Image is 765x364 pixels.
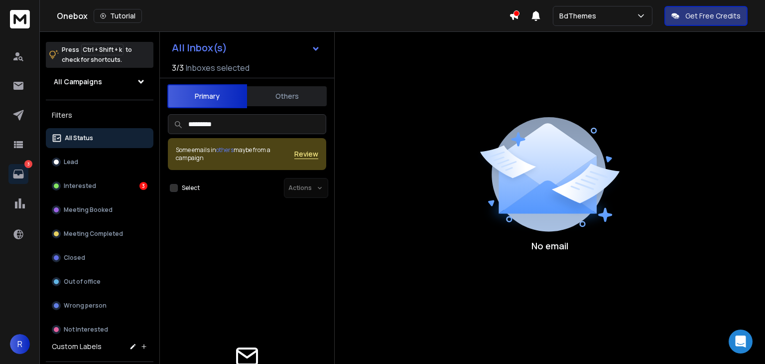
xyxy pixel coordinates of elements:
a: 3 [8,164,28,184]
p: Wrong person [64,302,107,310]
button: Closed [46,248,153,268]
button: All Status [46,128,153,148]
p: Interested [64,182,96,190]
button: Review [294,149,318,159]
p: 3 [24,160,32,168]
button: Tutorial [94,9,142,23]
button: Others [247,85,327,107]
div: Open Intercom Messenger [729,330,753,354]
button: R [10,334,30,354]
span: Ctrl + Shift + k [81,44,124,55]
p: Closed [64,254,85,262]
p: Lead [64,158,78,166]
p: All Status [65,134,93,142]
div: 3 [139,182,147,190]
p: Meeting Completed [64,230,123,238]
p: Get Free Credits [685,11,741,21]
p: Meeting Booked [64,206,113,214]
button: Not Interested [46,320,153,340]
p: No email [531,239,568,253]
button: All Inbox(s) [164,38,328,58]
button: Meeting Booked [46,200,153,220]
div: Onebox [57,9,509,23]
p: Not Interested [64,326,108,334]
h1: All Inbox(s) [172,43,227,53]
button: Meeting Completed [46,224,153,244]
p: BdThemes [559,11,600,21]
span: 3 / 3 [172,62,184,74]
span: others [216,146,234,154]
button: Get Free Credits [664,6,748,26]
label: Select [182,184,200,192]
button: Interested3 [46,176,153,196]
p: Press to check for shortcuts. [62,45,132,65]
button: All Campaigns [46,72,153,92]
button: Wrong person [46,296,153,316]
h1: All Campaigns [54,77,102,87]
h3: Filters [46,108,153,122]
button: Lead [46,152,153,172]
h3: Custom Labels [52,342,102,352]
h3: Inboxes selected [186,62,250,74]
div: Some emails in maybe from a campaign [176,146,294,162]
button: Out of office [46,272,153,292]
p: Out of office [64,278,101,286]
button: Primary [167,84,247,108]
